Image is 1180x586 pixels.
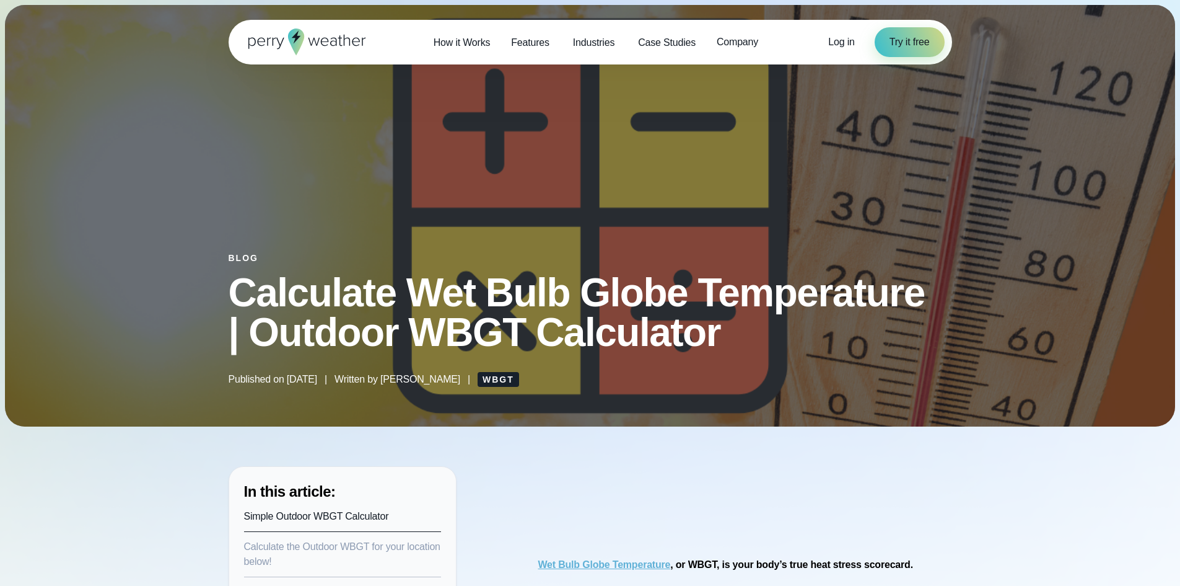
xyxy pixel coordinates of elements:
a: Log in [828,35,854,50]
span: How it Works [434,35,491,50]
span: Industries [573,35,614,50]
span: Log in [828,37,854,47]
a: Try it free [875,27,945,57]
span: Features [511,35,549,50]
span: Written by [PERSON_NAME] [334,372,460,387]
a: Simple Outdoor WBGT Calculator [244,511,389,522]
div: Blog [229,253,952,263]
a: WBGT [478,372,519,387]
span: Company [717,35,758,50]
span: | [325,372,327,387]
h3: In this article: [244,482,441,502]
a: Wet Bulb Globe Temperature [538,559,671,570]
a: Case Studies [627,30,706,55]
a: Calculate the Outdoor WBGT for your location below! [244,541,440,567]
span: Case Studies [638,35,696,50]
span: | [468,372,470,387]
a: How it Works [423,30,501,55]
strong: , or WBGT, is your body’s true heat stress scorecard. [538,559,913,570]
span: Published on [DATE] [229,372,318,387]
span: Try it free [889,35,930,50]
h1: Calculate Wet Bulb Globe Temperature | Outdoor WBGT Calculator [229,273,952,352]
iframe: WBGT Explained: Listen as we break down all you need to know about WBGT Video [574,466,916,518]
